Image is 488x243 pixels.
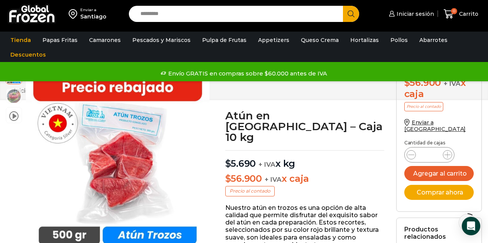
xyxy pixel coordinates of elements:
a: Appetizers [254,33,293,47]
button: Agregar al carrito [404,166,474,181]
span: + IVA [265,176,282,183]
a: 0 Carrito [442,5,480,23]
input: Product quantity [422,149,437,160]
a: Pescados y Mariscos [128,33,194,47]
button: Comprar ahora [404,185,474,200]
bdi: 56.900 [404,77,441,88]
div: Enviar a [80,7,106,13]
a: Tienda [7,33,35,47]
span: Carrito [457,10,478,18]
a: Pollos [387,33,412,47]
p: Precio al contado [225,186,275,196]
span: 0 [451,8,457,14]
p: x kg [225,150,385,169]
a: Papas Fritas [39,33,81,47]
h2: Productos relacionados [404,226,474,240]
a: Queso Crema [297,33,343,47]
a: Abarrotes [415,33,451,47]
span: + IVA [444,80,461,87]
bdi: 5.690 [225,158,256,169]
div: x caja [404,77,474,100]
button: Search button [343,6,359,22]
span: $ [225,158,231,169]
a: Camarones [85,33,125,47]
div: Open Intercom Messenger [462,217,480,235]
span: Iniciar sesión [395,10,434,18]
bdi: 56.900 [225,173,262,184]
span: $ [225,173,231,184]
div: Santiago [80,13,106,20]
h1: Atún en [GEOGRAPHIC_DATA] – Caja 10 kg [225,110,385,142]
span: + IVA [258,161,275,168]
p: Cantidad de cajas [404,140,474,146]
a: Enviar a [GEOGRAPHIC_DATA] [404,119,466,132]
span: foto tartaro atun [6,89,22,104]
a: Pulpa de Frutas [198,33,250,47]
p: x caja [225,173,385,184]
p: Precio al contado [404,102,443,111]
a: Iniciar sesión [387,6,434,22]
img: address-field-icon.svg [69,7,80,20]
a: Hortalizas [346,33,383,47]
a: Descuentos [7,47,50,62]
span: $ [404,77,410,88]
